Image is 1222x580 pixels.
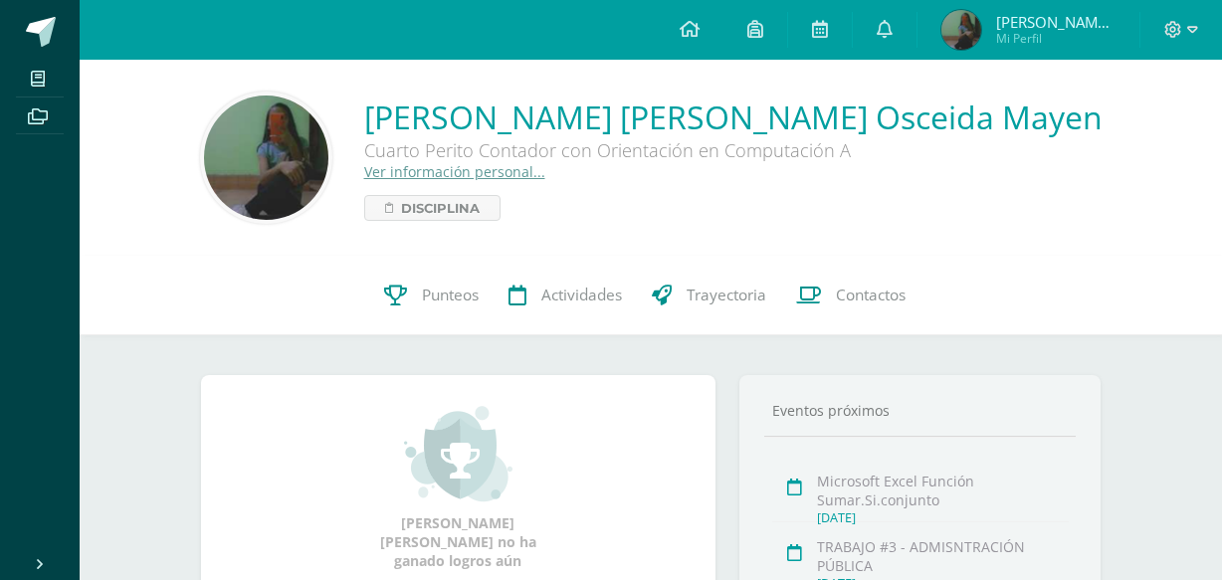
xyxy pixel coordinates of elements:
[364,96,1103,138] a: [PERSON_NAME] [PERSON_NAME] Osceida Mayen
[996,30,1116,47] span: Mi Perfil
[364,138,961,162] div: Cuarto Perito Contador con Orientación en Computación A
[687,285,766,305] span: Trayectoria
[364,162,545,181] a: Ver información personal...
[364,195,501,221] a: Disciplina
[401,196,480,220] span: Disciplina
[781,256,920,335] a: Contactos
[404,404,512,503] img: achievement_small.png
[358,404,557,570] div: [PERSON_NAME] [PERSON_NAME] no ha ganado logros aún
[764,401,1076,420] div: Eventos próximos
[541,285,622,305] span: Actividades
[637,256,781,335] a: Trayectoria
[941,10,981,50] img: 6b949e7cc0cc562f7fda9661b760cceb.png
[204,96,328,220] img: 31cb04fb1b07e710e72d3be858003fd9.png
[996,12,1116,32] span: [PERSON_NAME] [PERSON_NAME]
[494,256,637,335] a: Actividades
[836,285,906,305] span: Contactos
[817,472,1068,509] div: Microsoft Excel Función Sumar.Si.conjunto
[817,537,1068,575] div: TRABAJO #3 - ADMISNTRACIÓN PÚBLICA
[369,256,494,335] a: Punteos
[422,285,479,305] span: Punteos
[817,509,1068,526] div: [DATE]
